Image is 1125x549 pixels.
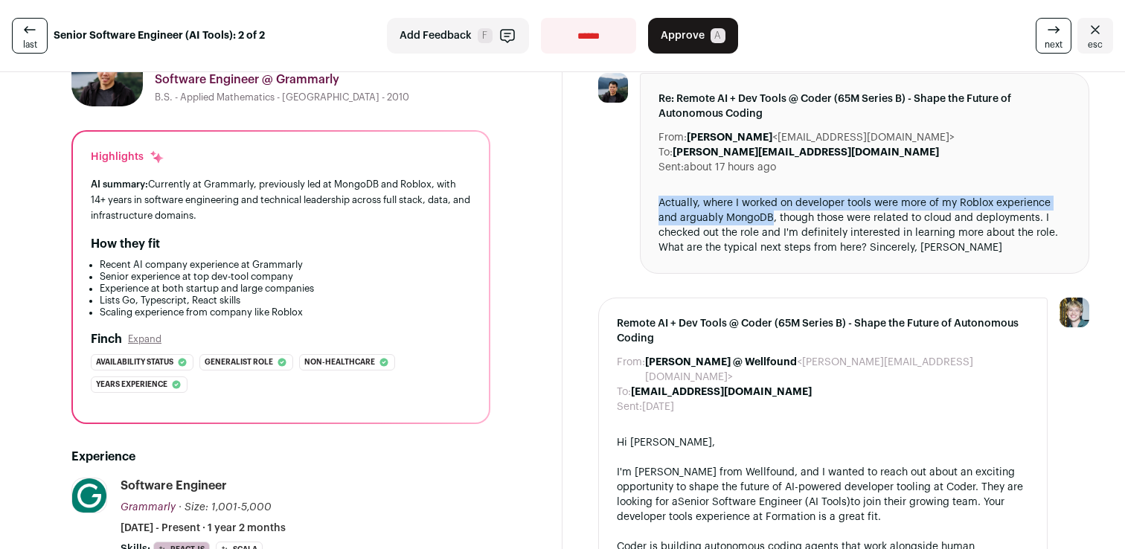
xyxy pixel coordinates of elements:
span: Re: Remote AI + Dev Tools @ Coder (65M Series B) - Shape the Future of Autonomous Coding [658,91,1071,121]
span: F [478,28,493,43]
img: 98928d57da31c55527963303f5f1a9ded632be5fb0fc3c0dda8557ed104b12d3.jpg [598,73,628,103]
span: next [1045,39,1062,51]
dd: <[PERSON_NAME][EMAIL_ADDRESS][DOMAIN_NAME]> [645,355,1029,385]
h2: How they fit [91,235,160,253]
dt: From: [658,130,687,145]
span: A [711,28,725,43]
b: [EMAIL_ADDRESS][DOMAIN_NAME] [631,387,812,397]
li: Experience at both startup and large companies [100,283,471,295]
a: last [12,18,48,54]
img: 86f22f791dd05c7eada5dde4c26bdcf8505635ccf475133bae13f0f864076eec.png [72,478,106,513]
dd: <[EMAIL_ADDRESS][DOMAIN_NAME]> [687,130,955,145]
span: Grammarly [121,502,176,513]
a: Senior Software Engineer (AI Tools) [678,497,850,507]
span: Approve [661,28,705,43]
div: Hi [PERSON_NAME], [617,435,1029,450]
span: AI summary: [91,179,148,189]
dd: [DATE] [642,399,674,414]
span: Remote AI + Dev Tools @ Coder (65M Series B) - Shape the Future of Autonomous Coding [617,316,1029,346]
dt: To: [617,385,631,399]
span: Generalist role [205,355,273,370]
span: Availability status [96,355,173,370]
span: last [23,39,37,51]
li: Lists Go, Typescript, React skills [100,295,471,306]
button: Add Feedback F [387,18,529,54]
span: esc [1088,39,1103,51]
b: [PERSON_NAME] @ Wellfound [645,357,797,367]
a: next [1036,18,1071,54]
span: · Size: 1,001-5,000 [179,502,272,513]
div: B.S. - Applied Mathematics - [GEOGRAPHIC_DATA] - 2010 [155,91,490,103]
b: [PERSON_NAME][EMAIL_ADDRESS][DOMAIN_NAME] [673,147,939,158]
button: Expand [128,333,161,345]
li: Senior experience at top dev-tool company [100,271,471,283]
span: [DATE] - Present · 1 year 2 months [121,521,286,536]
dd: about 17 hours ago [684,160,776,175]
div: I'm [PERSON_NAME] from Wellfound, and I wanted to reach out about an exciting opportunity to shap... [617,465,1029,524]
dt: From: [617,355,645,385]
dt: Sent: [658,160,684,175]
div: Software Engineer [121,478,227,494]
li: Scaling experience from company like Roblox [100,306,471,318]
b: [PERSON_NAME] [687,132,772,143]
span: Non-healthcare [304,355,375,370]
strong: Senior Software Engineer (AI Tools): 2 of 2 [54,28,265,43]
div: Currently at Grammarly, previously led at MongoDB and Roblox, with 14+ years in software engineer... [91,176,471,223]
div: Actually, where I worked on developer tools were more of my Roblox experience and arguably MongoD... [658,196,1071,255]
li: Recent AI company experience at Grammarly [100,259,471,271]
img: 6494470-medium_jpg [1060,298,1089,327]
div: Software Engineer @ Grammarly [155,71,490,89]
button: Approve A [648,18,738,54]
div: Highlights [91,150,164,164]
dt: To: [658,145,673,160]
span: Years experience [96,377,167,392]
h2: Finch [91,330,122,348]
dt: Sent: [617,399,642,414]
a: Close [1077,18,1113,54]
span: Add Feedback [400,28,472,43]
h2: Experience [71,448,490,466]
